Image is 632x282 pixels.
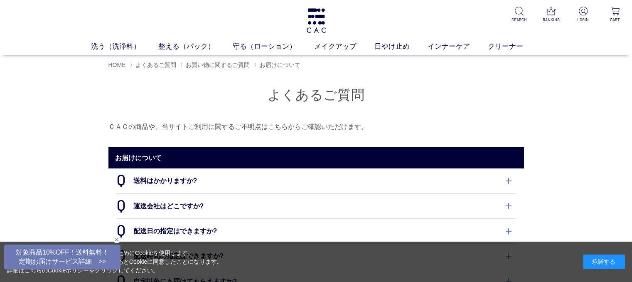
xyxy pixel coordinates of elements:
[605,7,625,23] a: CART
[158,41,233,52] a: 整える（パック）
[583,255,625,269] div: 承諾する
[130,61,178,69] li: 〉
[573,7,593,23] a: LOGIN
[573,17,593,23] p: LOGIN
[186,62,250,68] a: お買い物に関するご質問
[117,168,516,193] dt: 送料はかかりますか?
[233,41,314,52] a: 守る（ローション）
[605,17,625,23] p: CART
[108,86,524,104] h1: よくあるご質問
[428,41,488,52] a: インナーケア
[108,62,126,68] a: HOME
[117,194,516,218] dt: 運送会社はどこですか?
[117,219,516,243] dt: 配送日の指定はできますか?
[135,62,176,68] a: よくあるご質問
[260,62,300,68] span: お届けについて
[108,121,524,133] p: ＣＡＣの商品や、当サイトご利用に関するご不明点はこちらからご確認いただけます。
[305,8,327,33] img: logo
[254,61,302,69] li: 〉
[509,7,529,23] a: SEARCH
[488,41,541,52] a: クリーナー
[180,61,252,69] li: 〉
[374,41,428,52] a: 日やけ止め
[541,7,561,23] a: RANKING
[91,41,158,52] a: 洗う（洗浄料）
[108,147,524,168] h2: お届けについて
[541,17,561,23] p: RANKING
[314,41,374,52] a: メイクアップ
[509,17,529,23] p: SEARCH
